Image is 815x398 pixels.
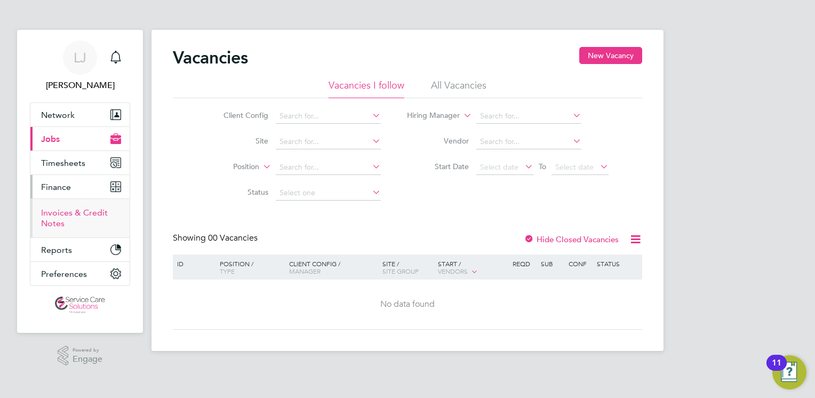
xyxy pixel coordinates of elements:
input: Search for... [276,109,381,124]
div: Reqd [510,254,538,273]
span: Jobs [41,134,60,144]
div: 11 [772,363,781,377]
span: Reports [41,245,72,255]
span: Select date [555,162,594,172]
div: Client Config / [286,254,380,280]
span: Manager [289,267,321,275]
input: Select one [276,186,381,201]
div: Sub [538,254,566,273]
li: Vacancies I follow [329,79,404,98]
button: Reports [30,238,130,261]
input: Search for... [476,134,581,149]
a: Powered byEngage [58,346,103,366]
span: Lucy Jolley [30,79,130,92]
a: Invoices & Credit Notes [41,208,108,228]
span: Type [220,267,235,275]
span: To [536,160,549,173]
input: Search for... [476,109,581,124]
a: Go to home page [30,297,130,314]
label: Hide Closed Vacancies [524,234,619,244]
span: Timesheets [41,158,85,168]
label: Start Date [407,162,469,171]
img: servicecare-logo-retina.png [55,297,105,314]
input: Search for... [276,160,381,175]
span: Select date [480,162,518,172]
li: All Vacancies [431,79,486,98]
a: LJ[PERSON_NAME] [30,41,130,92]
label: Status [207,187,268,197]
input: Search for... [276,134,381,149]
div: Conf [566,254,594,273]
label: Position [198,162,259,172]
button: Preferences [30,262,130,285]
button: New Vacancy [579,47,642,64]
span: Powered by [73,346,102,355]
nav: Main navigation [17,30,143,333]
span: Preferences [41,269,87,279]
h2: Vacancies [173,47,248,68]
button: Finance [30,175,130,198]
span: LJ [74,51,86,65]
button: Network [30,103,130,126]
button: Timesheets [30,151,130,174]
label: Client Config [207,110,268,120]
div: No data found [174,299,641,310]
div: Site / [380,254,436,280]
label: Site [207,136,268,146]
div: Showing [173,233,260,244]
span: Vendors [438,267,468,275]
button: Open Resource Center, 11 new notifications [772,355,806,389]
span: Site Group [382,267,419,275]
label: Hiring Manager [398,110,460,121]
div: Status [594,254,641,273]
span: Finance [41,182,71,192]
div: ID [174,254,212,273]
span: Engage [73,355,102,364]
span: 00 Vacancies [208,233,258,243]
label: Vendor [407,136,469,146]
div: Position / [212,254,286,280]
div: Finance [30,198,130,237]
div: Start / [435,254,510,281]
button: Jobs [30,127,130,150]
span: Network [41,110,75,120]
